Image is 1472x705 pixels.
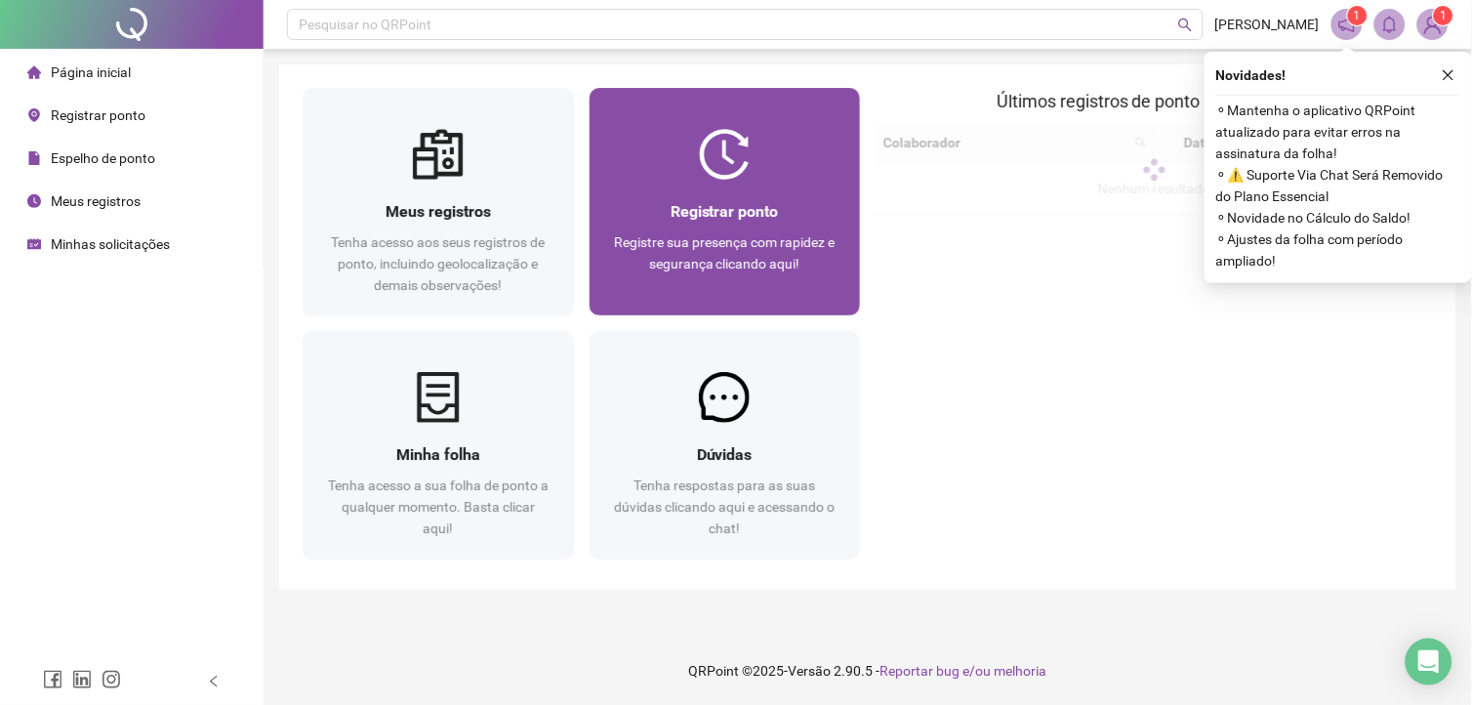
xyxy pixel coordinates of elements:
[51,236,170,252] span: Minhas solicitações
[614,477,835,536] span: Tenha respostas para as suas dúvidas clicando aqui e acessando o chat!
[27,65,41,79] span: home
[614,234,835,271] span: Registre sua presença com rapidez e segurança clicando aqui!
[264,637,1472,705] footer: QRPoint © 2025 - 2.90.5 -
[1216,207,1460,228] span: ⚬ Novidade no Cálculo do Saldo!
[1216,64,1287,86] span: Novidades !
[396,445,480,464] span: Minha folha
[43,670,62,689] span: facebook
[303,88,574,315] a: Meus registrosTenha acesso aos seus registros de ponto, incluindo geolocalização e demais observa...
[51,150,155,166] span: Espelho de ponto
[789,663,832,679] span: Versão
[1216,164,1460,207] span: ⚬ ⚠️ Suporte Via Chat Será Removido do Plano Essencial
[72,670,92,689] span: linkedin
[1441,9,1448,22] span: 1
[1442,68,1455,82] span: close
[1215,14,1320,35] span: [PERSON_NAME]
[997,91,1312,111] span: Últimos registros de ponto sincronizados
[880,663,1047,679] span: Reportar bug e/ou melhoria
[1178,18,1193,32] span: search
[590,88,861,315] a: Registrar pontoRegistre sua presença com rapidez e segurança clicando aqui!
[328,477,549,536] span: Tenha acesso a sua folha de ponto a qualquer momento. Basta clicar aqui!
[1406,639,1452,685] div: Open Intercom Messenger
[331,234,545,293] span: Tenha acesso aos seus registros de ponto, incluindo geolocalização e demais observações!
[1434,6,1453,25] sup: Atualize o seu contato no menu Meus Dados
[27,194,41,208] span: clock-circle
[27,151,41,165] span: file
[1348,6,1368,25] sup: 1
[303,331,574,559] a: Minha folhaTenha acesso a sua folha de ponto a qualquer momento. Basta clicar aqui!
[671,202,779,221] span: Registrar ponto
[102,670,121,689] span: instagram
[51,64,131,80] span: Página inicial
[51,107,145,123] span: Registrar ponto
[27,108,41,122] span: environment
[207,675,221,688] span: left
[1216,228,1460,271] span: ⚬ Ajustes da folha com período ampliado!
[1216,100,1460,164] span: ⚬ Mantenha o aplicativo QRPoint atualizado para evitar erros na assinatura da folha!
[1338,16,1356,33] span: notification
[590,331,861,559] a: DúvidasTenha respostas para as suas dúvidas clicando aqui e acessando o chat!
[51,193,141,209] span: Meus registros
[697,445,753,464] span: Dúvidas
[1355,9,1362,22] span: 1
[386,202,491,221] span: Meus registros
[27,237,41,251] span: schedule
[1418,10,1448,39] img: 90142
[1381,16,1399,33] span: bell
